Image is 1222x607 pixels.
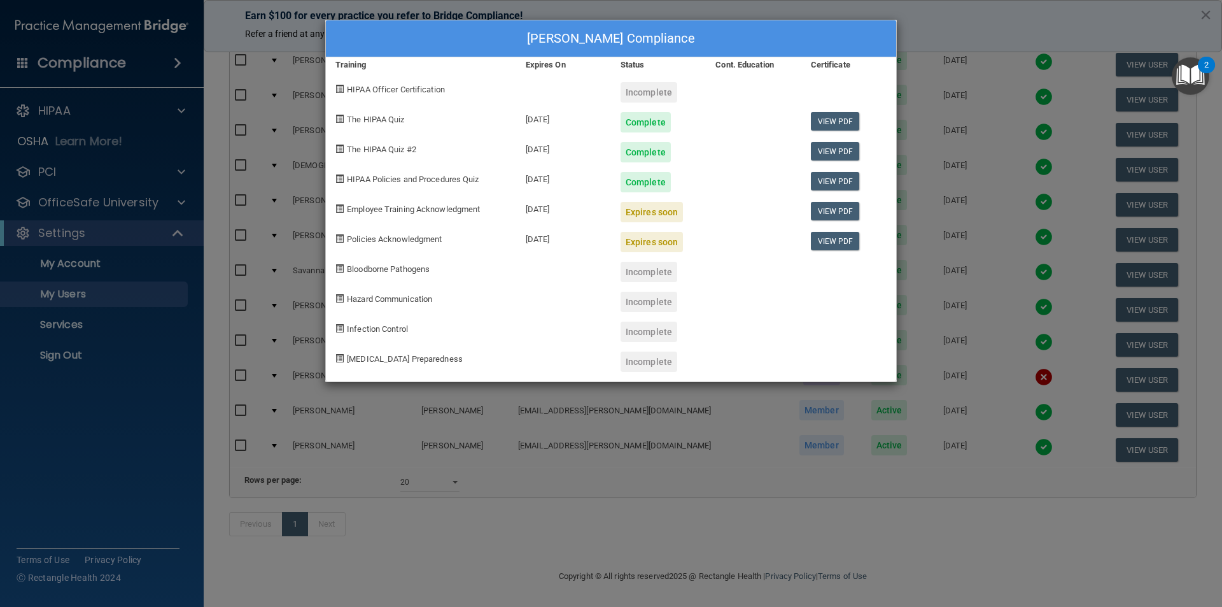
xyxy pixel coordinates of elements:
div: [DATE] [516,192,611,222]
div: Training [326,57,516,73]
div: Incomplete [621,322,677,342]
span: Infection Control [347,324,408,334]
div: Expires soon [621,202,683,222]
div: [DATE] [516,103,611,132]
button: Open Resource Center, 2 new notifications [1172,57,1209,95]
div: Complete [621,142,671,162]
div: Cont. Education [706,57,801,73]
a: View PDF [811,202,860,220]
div: [DATE] [516,222,611,252]
div: Certificate [801,57,896,73]
div: Complete [621,172,671,192]
span: HIPAA Policies and Procedures Quiz [347,175,479,184]
a: View PDF [811,172,860,190]
div: Expires soon [621,232,683,252]
div: [DATE] [516,132,611,162]
div: Expires On [516,57,611,73]
div: [DATE] [516,162,611,192]
span: The HIPAA Quiz #2 [347,145,416,154]
span: HIPAA Officer Certification [347,85,445,94]
a: View PDF [811,142,860,161]
span: Bloodborne Pathogens [347,264,430,274]
a: View PDF [811,112,860,131]
div: Incomplete [621,292,677,312]
span: Policies Acknowledgment [347,234,442,244]
div: Status [611,57,706,73]
div: Incomplete [621,352,677,372]
span: Employee Training Acknowledgment [347,204,480,214]
div: Incomplete [621,262,677,282]
span: The HIPAA Quiz [347,115,404,124]
div: [PERSON_NAME] Compliance [326,20,896,57]
a: View PDF [811,232,860,250]
span: [MEDICAL_DATA] Preparedness [347,354,463,364]
div: Complete [621,112,671,132]
div: 2 [1204,65,1209,82]
span: Hazard Communication [347,294,432,304]
div: Incomplete [621,82,677,103]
